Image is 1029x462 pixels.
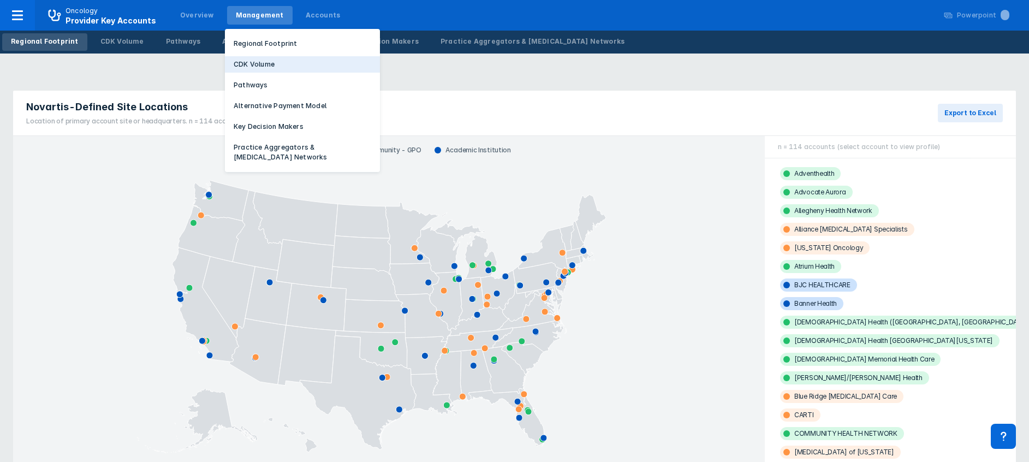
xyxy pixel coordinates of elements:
div: Contact Support [991,424,1016,449]
span: [DEMOGRAPHIC_DATA] Memorial Health Care [780,353,941,366]
span: CARTI [780,408,820,422]
span: Banner Health [780,297,843,310]
span: [DEMOGRAPHIC_DATA] Health [GEOGRAPHIC_DATA][US_STATE] [780,334,1000,347]
div: Overview [180,10,214,20]
button: Key Decision Makers [225,119,380,135]
button: Alternative Payment Model [225,98,380,114]
span: Provider Key Accounts [66,16,156,25]
div: Academic Institution [428,146,518,155]
p: Alternative Payment Model [234,101,326,111]
span: Alliance [MEDICAL_DATA] Specialists [780,223,914,236]
div: n = 114 accounts (select account to view profile) [765,136,1016,158]
button: Export to Excel [938,104,1003,122]
span: BJC HEALTHCARE [780,279,857,292]
button: Practice Aggregators & [MEDICAL_DATA] Networks [225,139,380,165]
div: Practice Aggregators & [MEDICAL_DATA] Networks [441,37,624,46]
p: Regional Footprint [234,39,298,49]
span: Adventhealth [780,167,841,180]
span: Advocate Aurora [780,186,853,199]
div: Management [236,10,284,20]
a: CDK Volume [92,33,153,51]
div: Alternative Payment Model [222,37,322,46]
div: CDK Volume [100,37,144,46]
button: CDK Volume [225,56,380,73]
div: Powerpoint [957,10,1009,20]
p: Key Decision Makers [234,122,304,132]
span: Atrium Health [780,260,841,273]
button: Pathways [225,77,380,93]
span: Export to Excel [944,108,996,118]
div: Key Decision Makers [343,37,419,46]
span: [US_STATE] Oncology [780,241,870,254]
div: Pathways [166,37,201,46]
div: Location of primary account site or headquarters. n = 114 accounts (select account to view profile) [26,116,346,126]
a: Management [227,6,293,25]
p: CDK Volume [234,60,275,69]
a: Alternative Payment Model [213,33,330,51]
a: Pathways [157,33,210,51]
div: Community - GPO [346,146,428,155]
a: Accounts [297,6,349,25]
p: Practice Aggregators & [MEDICAL_DATA] Networks [234,143,371,162]
p: Pathways [234,80,268,90]
span: COMMUNITY HEALTH NETWORK [780,427,904,440]
span: Allegheny Health Network [780,204,879,217]
div: Accounts [306,10,341,20]
span: Blue Ridge [MEDICAL_DATA] Care [780,390,903,403]
a: Overview [171,6,223,25]
span: [MEDICAL_DATA] of [US_STATE] [780,446,901,459]
a: Regional Footprint [2,33,87,51]
div: Regional Footprint [11,37,79,46]
span: [PERSON_NAME]/[PERSON_NAME] Health [780,371,929,384]
a: Key Decision Makers [335,33,427,51]
button: Regional Footprint [225,35,380,52]
span: Novartis-Defined Site Locations [26,100,188,114]
a: Practice Aggregators & [MEDICAL_DATA] Networks [432,33,633,51]
p: Oncology [66,6,98,16]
